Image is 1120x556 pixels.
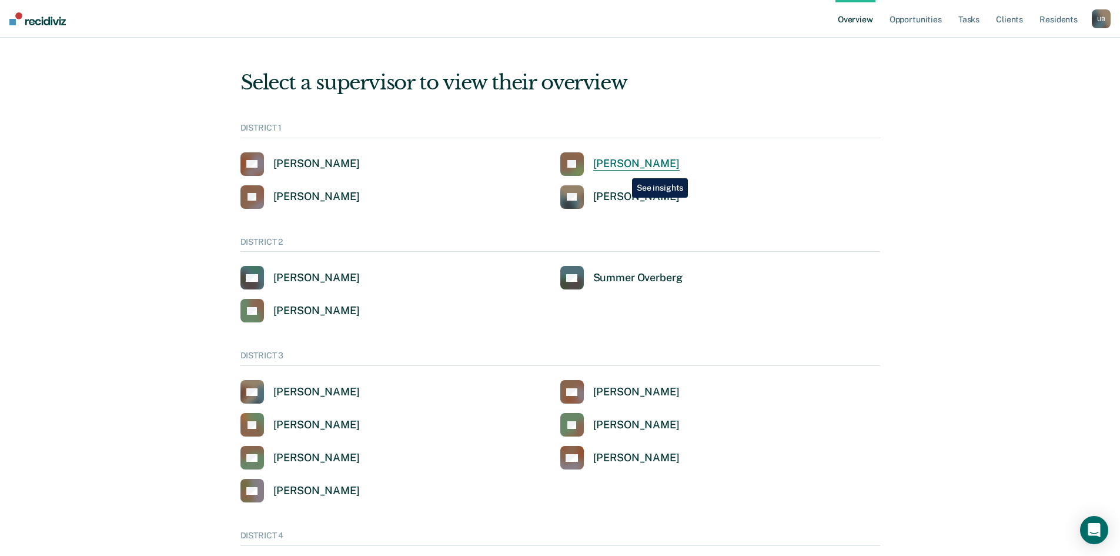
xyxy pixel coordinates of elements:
[273,484,360,498] div: [PERSON_NAME]
[240,266,360,289] a: [PERSON_NAME]
[240,237,880,252] div: DISTRICT 2
[240,351,880,366] div: DISTRICT 3
[593,190,680,204] div: [PERSON_NAME]
[273,157,360,171] div: [PERSON_NAME]
[273,304,360,318] div: [PERSON_NAME]
[9,12,66,25] img: Recidiviz
[560,185,680,209] a: [PERSON_NAME]
[593,157,680,171] div: [PERSON_NAME]
[240,152,360,176] a: [PERSON_NAME]
[593,451,680,465] div: [PERSON_NAME]
[273,271,360,285] div: [PERSON_NAME]
[240,71,880,95] div: Select a supervisor to view their overview
[560,413,680,437] a: [PERSON_NAME]
[240,123,880,138] div: DISTRICT 1
[593,271,683,285] div: Summer Overberg
[593,385,680,399] div: [PERSON_NAME]
[240,479,360,502] a: [PERSON_NAME]
[560,152,680,176] a: [PERSON_NAME]
[240,413,360,437] a: [PERSON_NAME]
[240,531,880,546] div: DISTRICT 4
[273,190,360,204] div: [PERSON_NAME]
[273,418,360,432] div: [PERSON_NAME]
[273,385,360,399] div: [PERSON_NAME]
[560,266,683,289] a: Summer Overberg
[560,446,680,470] a: [PERSON_NAME]
[240,380,360,404] a: [PERSON_NAME]
[1080,516,1108,544] div: Open Intercom Messenger
[273,451,360,465] div: [PERSON_NAME]
[593,418,680,432] div: [PERSON_NAME]
[1092,9,1111,28] button: UB
[240,446,360,470] a: [PERSON_NAME]
[240,299,360,322] a: [PERSON_NAME]
[240,185,360,209] a: [PERSON_NAME]
[1092,9,1111,28] div: U B
[560,380,680,404] a: [PERSON_NAME]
